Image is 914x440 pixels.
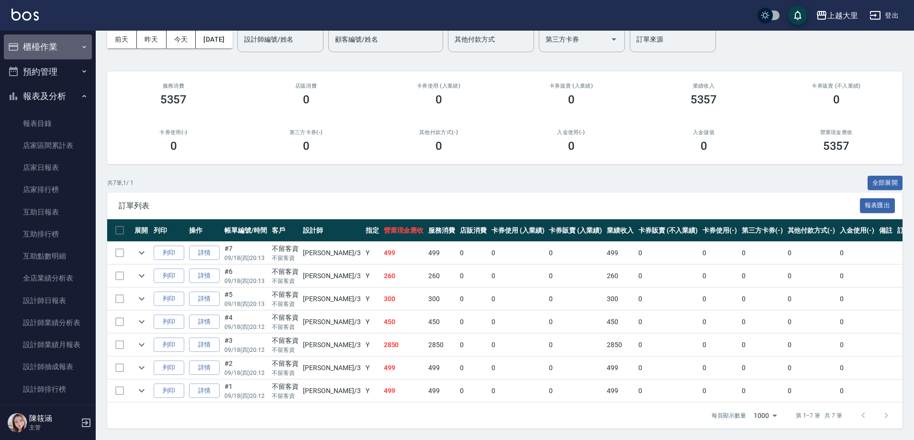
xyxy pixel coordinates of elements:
a: 詳情 [189,384,220,398]
div: 不留客資 [272,382,299,392]
button: save [788,6,807,25]
a: 店家日報表 [4,157,92,179]
th: 卡券使用 (入業績) [489,219,547,242]
td: 0 [837,265,877,287]
h2: 卡券使用 (入業績) [384,83,493,89]
button: 列印 [154,384,184,398]
button: Open [606,32,622,47]
p: 不留客資 [272,392,299,400]
h5: 陳筱涵 [29,414,78,423]
td: #2 [222,357,269,379]
p: 不留客資 [272,300,299,308]
td: 0 [739,380,785,402]
h2: 其他付款方式(-) [384,129,493,135]
a: 店家區間累計表 [4,135,92,157]
button: 列印 [154,269,184,283]
a: 詳情 [189,246,220,260]
h2: 業績收入 [649,83,758,89]
td: 0 [489,265,547,287]
th: 營業現金應收 [381,219,426,242]
td: 0 [489,288,547,310]
td: [PERSON_NAME] /3 [301,242,363,264]
td: 0 [700,242,739,264]
th: 卡券使用(-) [700,219,739,242]
td: [PERSON_NAME] /3 [301,311,363,333]
a: 詳情 [189,338,220,352]
p: 09/18 (四) 20:12 [224,392,267,400]
a: 報表匯出 [860,201,895,210]
p: 不留客資 [272,323,299,331]
td: 0 [546,357,604,379]
td: 2850 [604,334,636,356]
td: 0 [546,265,604,287]
h2: 店販消費 [251,83,361,89]
td: 300 [381,288,426,310]
button: 上越大里 [812,6,862,25]
td: 0 [785,311,838,333]
td: 0 [837,334,877,356]
td: 0 [636,380,700,402]
td: 0 [546,334,604,356]
td: 0 [785,242,838,264]
button: 列印 [154,338,184,352]
td: 0 [636,357,700,379]
td: 0 [546,380,604,402]
td: 450 [381,311,426,333]
h3: 0 [701,139,707,153]
td: 0 [489,380,547,402]
th: 設計師 [301,219,363,242]
td: #4 [222,311,269,333]
td: 0 [785,380,838,402]
th: 列印 [151,219,187,242]
h2: 營業現金應收 [781,129,891,135]
td: 0 [700,311,739,333]
div: 不留客資 [272,244,299,254]
td: [PERSON_NAME] /3 [301,288,363,310]
div: 上越大里 [827,10,858,22]
td: 0 [489,334,547,356]
td: 0 [739,334,785,356]
button: 昨天 [137,31,167,48]
h3: 0 [568,93,575,106]
td: 0 [700,334,739,356]
td: 0 [457,265,489,287]
h2: 入金使用(-) [516,129,626,135]
td: Y [363,288,381,310]
button: 櫃檯作業 [4,34,92,59]
span: 訂單列表 [119,201,860,211]
td: 0 [700,357,739,379]
button: 前天 [107,31,137,48]
h2: 入金儲值 [649,129,758,135]
th: 業績收入 [604,219,636,242]
td: 499 [426,380,457,402]
td: 0 [739,357,785,379]
td: 0 [785,357,838,379]
div: 不留客資 [272,359,299,369]
p: 每頁顯示數量 [712,411,746,420]
div: 不留客資 [272,336,299,346]
h2: 卡券販賣 (入業績) [516,83,626,89]
button: expand row [134,338,149,352]
h3: 5357 [691,93,717,106]
td: 0 [837,357,877,379]
th: 備註 [877,219,895,242]
td: 0 [636,288,700,310]
td: 0 [489,311,547,333]
button: expand row [134,315,149,329]
td: 499 [426,242,457,264]
p: 09/18 (四) 20:13 [224,300,267,308]
p: 共 7 筆, 1 / 1 [107,179,134,187]
td: 0 [457,380,489,402]
button: 列印 [154,315,184,329]
a: 商品銷售排行榜 [4,400,92,422]
img: Person [8,413,27,432]
div: 1000 [750,403,780,429]
p: 09/18 (四) 20:12 [224,323,267,331]
img: Logo [11,9,39,21]
p: 09/18 (四) 20:13 [224,277,267,285]
td: 0 [546,288,604,310]
button: 列印 [154,246,184,260]
a: 設計師業績月報表 [4,334,92,356]
td: 499 [604,380,636,402]
td: 0 [457,334,489,356]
